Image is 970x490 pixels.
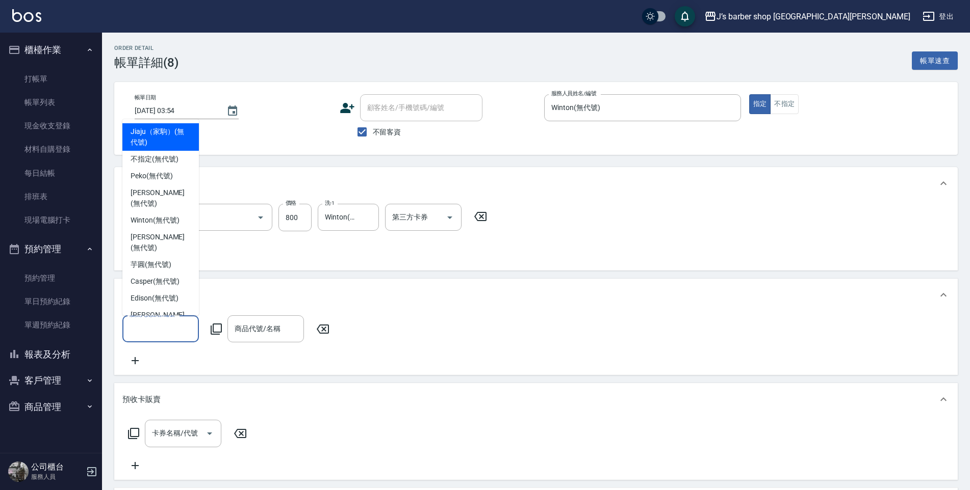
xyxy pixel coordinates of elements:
button: 客戶管理 [4,367,98,394]
button: Open [252,209,269,226]
button: 登出 [918,7,958,26]
button: 櫃檯作業 [4,37,98,63]
a: 現金收支登錄 [4,114,98,138]
input: YYYY/MM/DD hh:mm [135,102,216,119]
h3: 帳單詳細 (8) [114,56,178,70]
span: 不指定 (無代號) [131,154,178,165]
p: 服務人員 [31,472,83,481]
a: 單日預約紀錄 [4,290,98,313]
p: 預收卡販賣 [122,394,161,405]
a: 打帳單 [4,67,98,91]
span: Jiaju（家駒） (無代號) [131,126,191,148]
img: Person [8,461,29,482]
div: 項目消費 [114,200,958,270]
a: 單週預約紀錄 [4,313,98,337]
span: Casper (無代號) [131,276,179,287]
div: J’s barber shop [GEOGRAPHIC_DATA][PERSON_NAME] [717,10,910,23]
button: 指定 [749,94,771,114]
span: Edison (無代號) [131,293,178,304]
button: Choose date, selected date is 2025-08-22 [220,99,245,123]
button: Open [201,425,218,442]
span: [PERSON_NAME] (無代號) [131,187,191,209]
a: 排班表 [4,185,98,208]
div: 預收卡販賣 [114,383,958,416]
button: J’s barber shop [GEOGRAPHIC_DATA][PERSON_NAME] [700,6,914,27]
button: 報表及分析 [4,341,98,368]
span: Winton (無代號) [131,215,179,226]
span: [PERSON_NAME] (無代號) [131,310,191,331]
div: 項目消費 [114,167,958,200]
label: 洗-1 [325,199,335,207]
button: 不指定 [770,94,799,114]
a: 現場電腦打卡 [4,208,98,232]
span: 不留客資 [373,127,401,138]
span: Peko (無代號) [131,171,173,181]
label: 帳單日期 [135,94,156,101]
a: 每日結帳 [4,161,98,185]
label: 服務人員姓名/編號 [551,90,596,97]
a: 材料自購登錄 [4,138,98,161]
button: Open [442,209,458,226]
h2: Order detail [114,45,178,51]
a: 預約管理 [4,266,98,290]
span: 芋圓 (無代號) [131,259,171,270]
button: 商品管理 [4,394,98,420]
a: 帳單列表 [4,91,98,114]
button: 預約管理 [4,236,98,262]
button: 帳單速查 [912,51,958,70]
button: save [675,6,695,26]
img: Logo [12,9,41,22]
span: [PERSON_NAME] (無代號) [131,232,191,253]
h5: 公司櫃台 [31,462,83,472]
label: 價格 [286,199,296,207]
div: 店販銷售 [114,279,958,311]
